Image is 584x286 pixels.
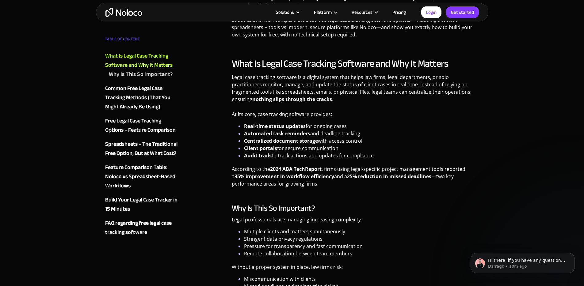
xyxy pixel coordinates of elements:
[344,8,385,16] div: Resources
[109,70,179,79] a: Why Is This So Important?
[306,8,344,16] div: Platform
[232,73,479,107] p: Legal case tracking software is a digital system that helps law firms, legal departments, or solo...
[244,145,277,152] strong: Client portals
[244,228,479,235] li: Multiple clients and matters simultaneously
[421,6,441,18] a: Login
[244,130,479,137] li: and deadline tracking
[105,34,179,47] div: TABLE OF CONTENT
[268,8,306,16] div: Solutions
[244,250,479,257] li: Remote collaboration between team members
[232,58,479,70] h2: What Is Legal Case Tracking Software and Why It Matters
[244,123,306,130] strong: Real-time status updates
[232,165,479,192] p: According to the , firms using legal-specific project management tools reported a and a —two key ...
[347,173,431,180] strong: 25% reduction in missed deadlines
[276,8,294,16] div: Solutions
[244,137,318,144] strong: Centralized document storage
[385,8,414,16] a: Pricing
[105,84,179,111] a: Common Free Legal Case Tracking Methods (That You Might Already Be Using)
[244,275,479,283] li: Miscommunication with clients
[244,235,479,243] li: Stringent data privacy regulations
[244,130,310,137] strong: Automated task reminders
[352,8,372,16] div: Resources
[105,140,179,158] a: Spreadsheets – The Traditional Free Option, But at What Cost?
[244,145,479,152] li: for secure communication
[235,173,334,180] strong: 35% improvement in workflow efficiency
[244,152,272,159] strong: Audit trails
[105,195,179,214] a: Build Your Legal Case Tracker in 15 Minutes
[244,137,479,145] li: with access control
[252,96,332,103] strong: nothing slips through the cracks
[232,216,479,228] p: Legal professionals are managing increasing complexity:
[446,6,479,18] a: Get started
[109,70,173,79] div: Why Is This So Important?
[232,16,479,43] p: In this article, we’ll compare the best free legal case tracking software options—including a loo...
[232,263,479,275] p: Without a proper system in place, law firms risk:
[105,219,179,237] a: FAQ regarding free legal case tracking software
[105,163,179,190] a: Feature Comparison Table: Noloco vs Spreadsheet-Based Workflows
[270,166,322,172] strong: 2024 ABA TechReport
[105,8,142,17] a: home
[314,8,332,16] div: Platform
[244,152,479,159] li: to track actions and updates for compliance
[461,240,584,283] iframe: Intercom notifications message
[244,122,479,130] li: for ongoing cases
[105,51,179,70] a: What Is Legal Case Tracking Software and Why It Matters
[244,243,479,250] li: Pressure for transparency and fast communication
[105,116,179,135] a: Free Legal Case Tracking Options – Feature Comparison
[232,111,479,122] p: At its core, case tracking software provides:
[232,204,479,213] h3: Why Is This So Important?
